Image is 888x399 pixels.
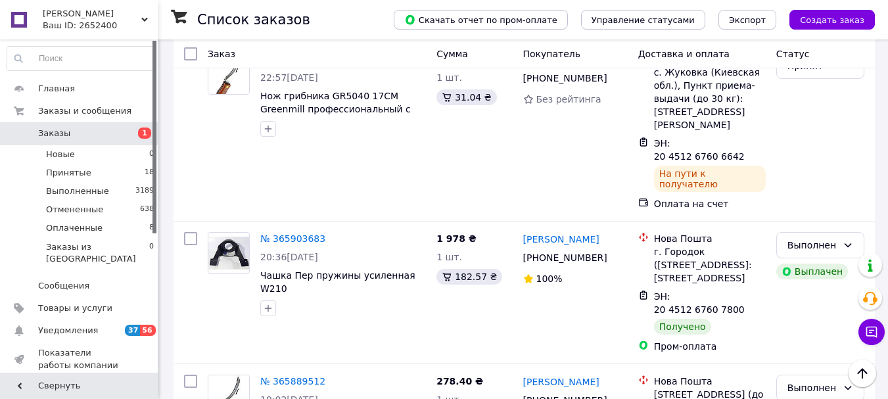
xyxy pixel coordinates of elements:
[149,222,154,234] span: 8
[260,91,411,141] a: Нож грибника GR5040 17CM Greenmill профессиональный с кистью и меркой складной прочный
[436,233,477,244] span: 1 978 ₴
[654,319,711,335] div: Получено
[38,105,131,117] span: Заказы и сообщения
[138,128,151,139] span: 1
[140,325,155,336] span: 56
[43,20,158,32] div: Ваш ID: 2652400
[536,94,601,105] span: Без рейтинга
[38,83,75,95] span: Главная
[38,302,112,314] span: Товары и услуги
[7,47,154,70] input: Поиск
[46,222,103,234] span: Оплаченные
[787,381,837,395] div: Выполнен
[523,375,599,388] a: [PERSON_NAME]
[654,340,766,353] div: Пром-оплата
[592,15,695,25] span: Управление статусами
[654,291,745,315] span: ЭН: 20 4512 6760 7800
[436,89,496,105] div: 31.04 ₴
[38,280,89,292] span: Сообщения
[638,49,730,59] span: Доставка и оплата
[135,185,154,197] span: 3189
[436,269,502,285] div: 182.57 ₴
[197,12,310,28] h1: Список заказов
[581,10,705,30] button: Управление статусами
[208,232,250,274] a: Фото товару
[46,241,149,265] span: Заказы из [GEOGRAPHIC_DATA]
[394,10,568,30] button: Скачать отчет по пром-оплате
[38,128,70,139] span: Заказы
[436,49,468,59] span: Сумма
[46,149,75,160] span: Новые
[536,273,563,284] span: 100%
[800,15,864,25] span: Создать заказ
[776,14,875,24] a: Создать заказ
[787,238,837,252] div: Выполнен
[260,72,318,83] span: 22:57[DATE]
[260,270,415,294] a: Чашка Пер пружины усиленная W210
[654,66,766,131] div: с. Жуковка (Киевская обл.), Пункт приема-выдачи (до 30 кг): [STREET_ADDRESS][PERSON_NAME]
[776,49,810,59] span: Статус
[849,360,876,387] button: Наверх
[789,10,875,30] button: Создать заказ
[523,233,599,246] a: [PERSON_NAME]
[521,69,610,87] div: [PHONE_NUMBER]
[208,49,235,59] span: Заказ
[46,167,91,179] span: Принятые
[404,14,557,26] span: Скачать отчет по пром-оплате
[776,264,848,279] div: Выплачен
[46,204,103,216] span: Отмененные
[208,53,249,94] img: Фото товару
[208,237,249,270] img: Фото товару
[654,197,766,210] div: Оплата на счет
[260,252,318,262] span: 20:36[DATE]
[38,325,98,337] span: Уведомления
[145,167,154,179] span: 18
[729,15,766,25] span: Экспорт
[521,248,610,267] div: [PHONE_NUMBER]
[858,319,885,345] button: Чат с покупателем
[523,49,581,59] span: Покупатель
[654,245,766,285] div: г. Городок ([STREET_ADDRESS]: [STREET_ADDRESS]
[436,376,483,387] span: 278.40 ₴
[260,233,325,244] a: № 365903683
[149,149,154,160] span: 0
[718,10,776,30] button: Экспорт
[654,375,766,388] div: Нова Пошта
[436,252,462,262] span: 1 шт.
[208,53,250,95] a: Фото товару
[125,325,140,336] span: 37
[654,138,745,162] span: ЭН: 20 4512 6760 6642
[260,376,325,387] a: № 365889512
[43,8,141,20] span: NIKO
[654,232,766,245] div: Нова Пошта
[654,166,766,192] div: На пути к получателю
[436,72,462,83] span: 1 шт.
[140,204,154,216] span: 638
[46,185,109,197] span: Выполненные
[38,347,122,371] span: Показатели работы компании
[149,241,154,265] span: 0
